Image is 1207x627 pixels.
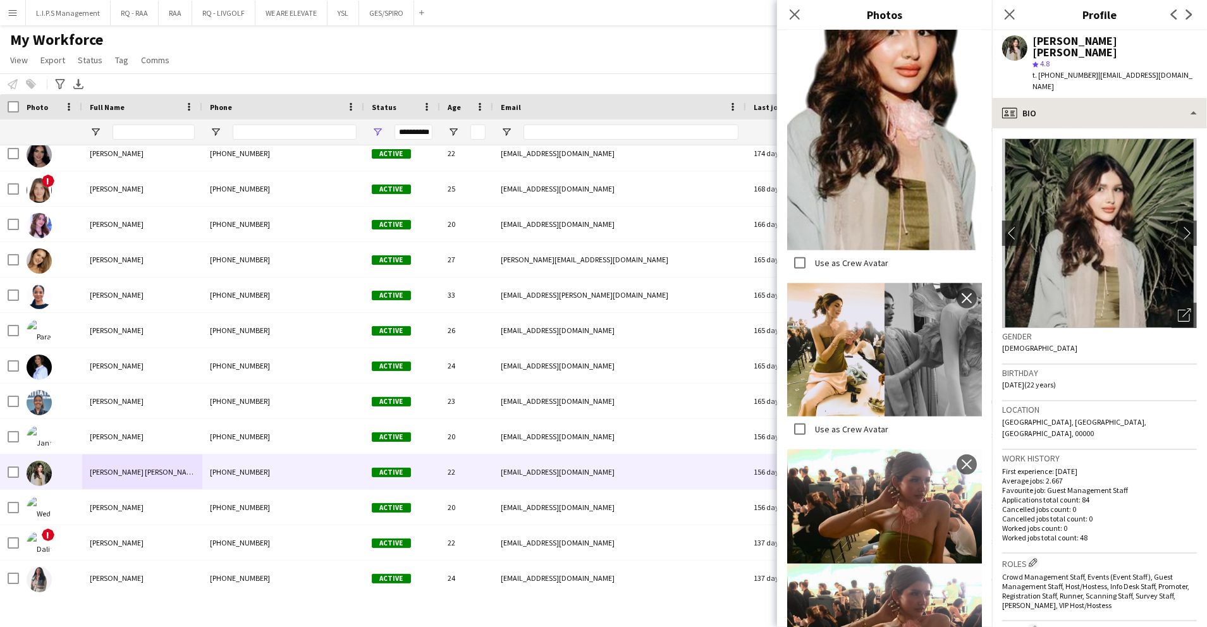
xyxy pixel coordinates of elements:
div: 168 days [746,171,822,206]
div: [PERSON_NAME][EMAIL_ADDRESS][DOMAIN_NAME] [493,242,746,277]
span: [PERSON_NAME] [90,255,144,264]
span: [PERSON_NAME] [90,538,144,547]
span: Active [372,468,411,477]
span: [PERSON_NAME] [90,573,144,583]
a: Export [35,52,70,68]
div: 20 [440,419,493,454]
div: [PHONE_NUMBER] [202,419,364,454]
app-action-btn: Export XLSX [71,76,86,92]
button: YSL [328,1,359,25]
div: 27 [440,242,493,277]
a: Tag [110,52,133,68]
p: Applications total count: 84 [1002,495,1197,504]
span: Active [372,503,411,513]
span: Phone [210,102,232,112]
h3: Work history [1002,453,1197,464]
div: [EMAIL_ADDRESS][DOMAIN_NAME] [493,525,746,560]
span: ! [42,174,54,187]
img: Crew photo 995085 [787,283,982,417]
div: 166 days [746,207,822,241]
h3: Roles [1002,556,1197,569]
span: Full Name [90,102,125,112]
img: Yusra Idriss [27,390,52,415]
div: [EMAIL_ADDRESS][DOMAIN_NAME] [493,490,746,525]
span: [PERSON_NAME] [90,219,144,229]
button: WE ARE ELEVATE [255,1,328,25]
span: Tag [115,54,128,66]
span: [PERSON_NAME] [PERSON_NAME] [90,467,199,477]
div: 156 days [746,419,822,454]
span: Active [372,220,411,229]
div: [PHONE_NUMBER] [202,242,364,277]
div: [EMAIL_ADDRESS][DOMAIN_NAME] [493,348,746,383]
input: Phone Filter Input [233,125,357,140]
button: Open Filter Menu [90,126,101,138]
img: Nour Hammad [27,178,52,203]
span: Crowd Management Staff, Events (Event Staff), Guest Management Staff, Host/Hostess, Info Desk Sta... [1002,572,1189,610]
div: 33 [440,277,493,312]
button: Open Filter Menu [448,126,459,138]
span: ! [42,528,54,541]
div: 165 days [746,277,822,312]
button: RQ - RAA [111,1,159,25]
span: Export [40,54,65,66]
div: [PHONE_NUMBER] [202,171,364,206]
div: [EMAIL_ADDRESS][DOMAIN_NAME] [493,561,746,595]
p: Favourite job: Guest Management Staff [1002,485,1197,495]
div: 156 days [746,490,822,525]
span: Last job [754,102,782,112]
div: 156 days [746,454,822,489]
div: [EMAIL_ADDRESS][DOMAIN_NAME] [493,313,746,348]
button: Open Filter Menu [372,126,383,138]
p: First experience: [DATE] [1002,466,1197,476]
div: [EMAIL_ADDRESS][PERSON_NAME][DOMAIN_NAME] [493,277,746,312]
div: 24 [440,348,493,383]
span: Email [501,102,521,112]
img: Paraskevi Georgiadi [27,319,52,344]
div: [EMAIL_ADDRESS][DOMAIN_NAME] [493,419,746,454]
span: [DEMOGRAPHIC_DATA] [1002,343,1077,353]
div: [EMAIL_ADDRESS][DOMAIN_NAME] [493,384,746,418]
div: 22 [440,454,493,489]
img: Angelina Kudriavtseva [27,248,52,274]
button: L.I.P.S Management [26,1,111,25]
div: [PHONE_NUMBER] [202,384,364,418]
span: [PERSON_NAME] [90,290,144,300]
div: 174 days [746,136,822,171]
div: [PHONE_NUMBER] [202,490,364,525]
div: 26 [440,313,493,348]
h3: Profile [992,6,1207,23]
button: RAA [159,1,192,25]
span: [DATE] (22 years) [1002,380,1056,389]
div: 137 days [746,561,822,595]
span: Comms [141,54,169,66]
div: [EMAIL_ADDRESS][DOMAIN_NAME] [493,171,746,206]
div: [PHONE_NUMBER] [202,525,364,560]
span: View [10,54,28,66]
div: [EMAIL_ADDRESS][DOMAIN_NAME] [493,454,746,489]
div: 165 days [746,384,822,418]
div: [PHONE_NUMBER] [202,454,364,489]
img: Wedad AlNajjar [27,496,52,521]
span: Active [372,362,411,371]
span: Active [372,574,411,583]
div: Bio [992,98,1207,128]
span: Age [448,102,461,112]
img: Crew avatar or photo [1002,138,1197,328]
input: Full Name Filter Input [113,125,195,140]
h3: Gender [1002,331,1197,342]
span: Active [372,397,411,406]
div: 20 [440,490,493,525]
span: Active [372,291,411,300]
img: Raghad Eter [27,213,52,238]
div: [PHONE_NUMBER] [202,348,364,383]
img: Dalia Saad [27,532,52,557]
button: GES/SPIRO [359,1,414,25]
label: Use as Crew Avatar [812,257,888,268]
h3: Location [1002,404,1197,415]
span: My Workforce [10,30,103,49]
span: [PERSON_NAME] [90,396,144,406]
div: 23 [440,384,493,418]
div: 165 days [746,313,822,348]
span: Active [372,432,411,442]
